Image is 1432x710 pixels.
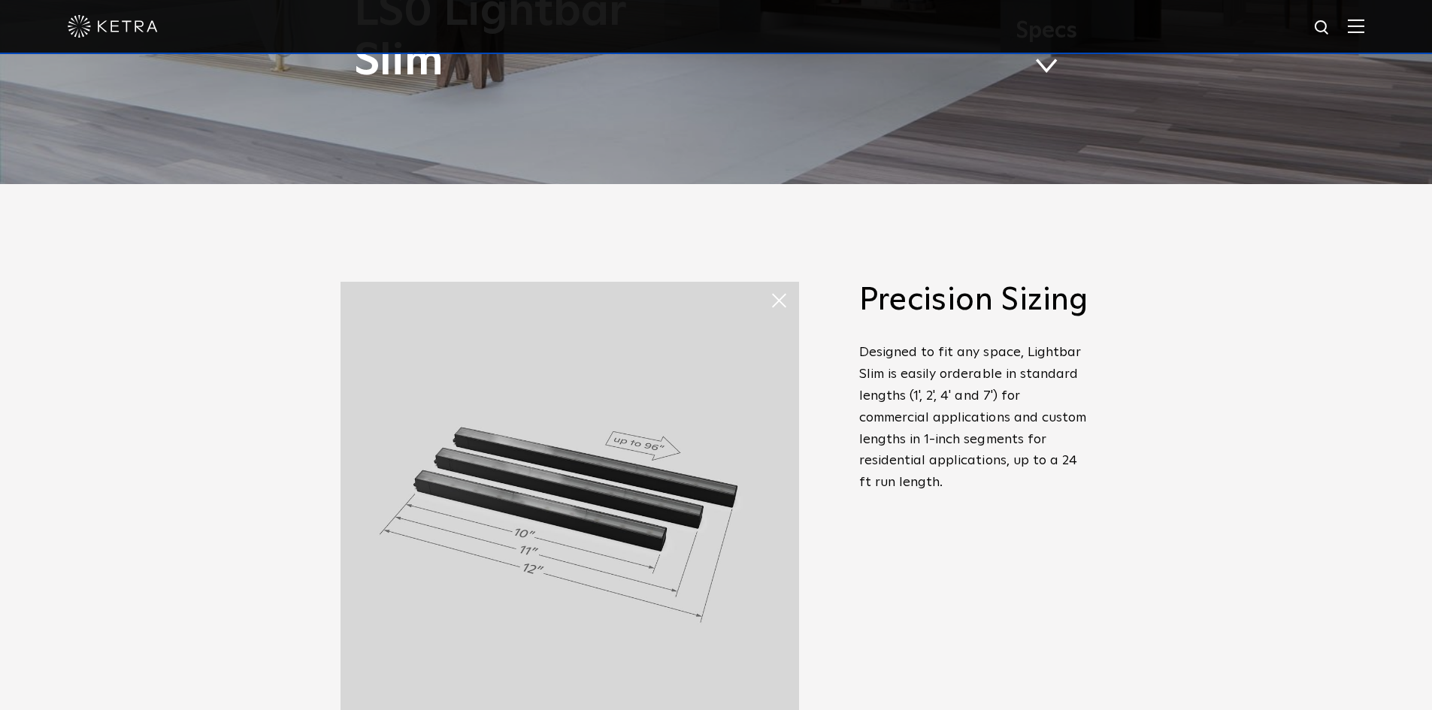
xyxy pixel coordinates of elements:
[1313,19,1332,38] img: search icon
[859,342,1092,494] p: Designed to fit any space, Lightbar Slim is easily orderable in standard lengths (1', 2', 4' and ...
[1348,19,1364,33] img: Hamburger%20Nav.svg
[68,15,158,38] img: ketra-logo-2019-white
[859,282,1092,319] h2: Precision Sizing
